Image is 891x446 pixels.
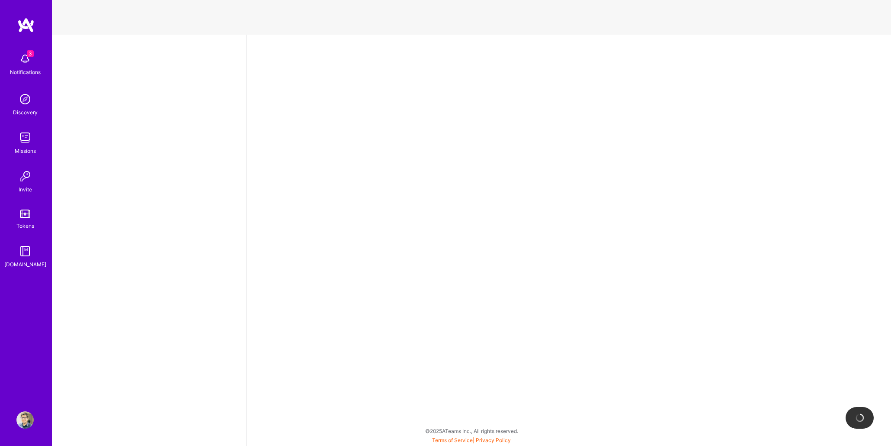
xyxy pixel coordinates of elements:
[19,185,32,194] div: Invite
[16,168,34,185] img: Invite
[4,260,46,269] div: [DOMAIN_NAME]
[52,420,891,442] div: © 2025 ATeams Inc., All rights reserved.
[476,437,511,443] a: Privacy Policy
[16,129,34,146] img: teamwork
[432,437,473,443] a: Terms of Service
[15,146,36,155] div: Missions
[432,437,511,443] span: |
[10,68,41,77] div: Notifications
[17,17,35,33] img: logo
[854,412,866,424] img: loading
[16,50,34,68] img: bell
[20,210,30,218] img: tokens
[13,108,38,117] div: Discovery
[16,221,34,230] div: Tokens
[14,411,36,429] a: User Avatar
[27,50,34,57] span: 3
[16,90,34,108] img: discovery
[16,411,34,429] img: User Avatar
[16,242,34,260] img: guide book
